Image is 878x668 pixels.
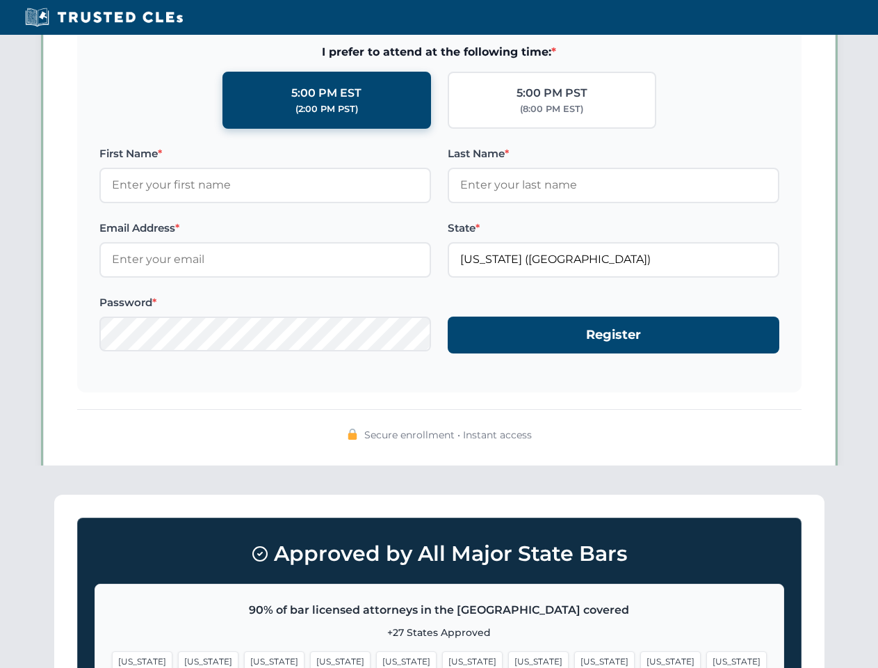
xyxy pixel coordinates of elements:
[99,294,431,311] label: Password
[112,625,767,640] p: +27 States Approved
[364,427,532,443] span: Secure enrollment • Instant access
[99,43,779,61] span: I prefer to attend at the following time:
[347,429,358,440] img: 🔒
[99,168,431,202] input: Enter your first name
[448,220,779,237] label: State
[448,145,779,162] label: Last Name
[99,220,431,237] label: Email Address
[21,7,187,28] img: Trusted CLEs
[112,601,767,619] p: 90% of bar licensed attorneys in the [GEOGRAPHIC_DATA] covered
[295,102,358,116] div: (2:00 PM PST)
[448,317,779,353] button: Register
[291,84,361,102] div: 5:00 PM EST
[99,242,431,277] input: Enter your email
[95,535,784,573] h3: Approved by All Major State Bars
[448,168,779,202] input: Enter your last name
[517,84,587,102] div: 5:00 PM PST
[520,102,583,116] div: (8:00 PM EST)
[448,242,779,277] input: Florida (FL)
[99,145,431,162] label: First Name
